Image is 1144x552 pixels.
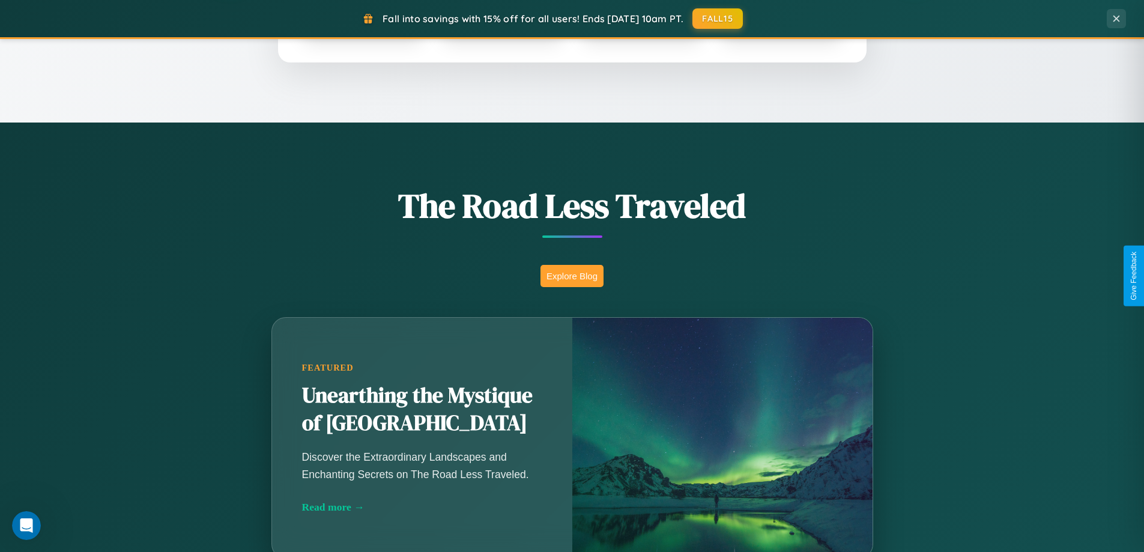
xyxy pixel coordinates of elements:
p: Discover the Extraordinary Landscapes and Enchanting Secrets on The Road Less Traveled. [302,449,542,482]
button: FALL15 [692,8,743,29]
div: Give Feedback [1130,252,1138,300]
span: Fall into savings with 15% off for all users! Ends [DATE] 10am PT. [383,13,683,25]
iframe: Intercom live chat [12,511,41,540]
button: Explore Blog [540,265,604,287]
h2: Unearthing the Mystique of [GEOGRAPHIC_DATA] [302,382,542,437]
div: Featured [302,363,542,373]
div: Read more → [302,501,542,514]
h1: The Road Less Traveled [212,183,933,229]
